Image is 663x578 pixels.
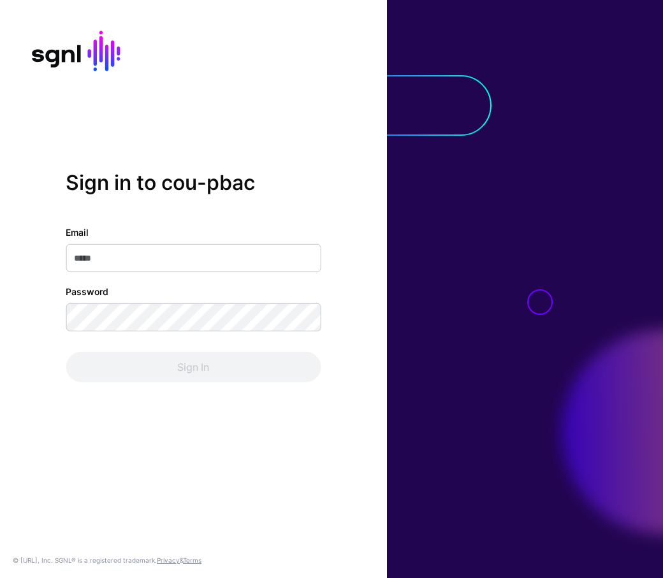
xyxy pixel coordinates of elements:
[157,556,180,564] a: Privacy
[183,556,201,564] a: Terms
[66,170,321,194] h2: Sign in to cou-pbac
[13,555,201,565] div: © [URL], Inc. SGNL® is a registered trademark. &
[66,226,89,239] label: Email
[66,285,108,298] label: Password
